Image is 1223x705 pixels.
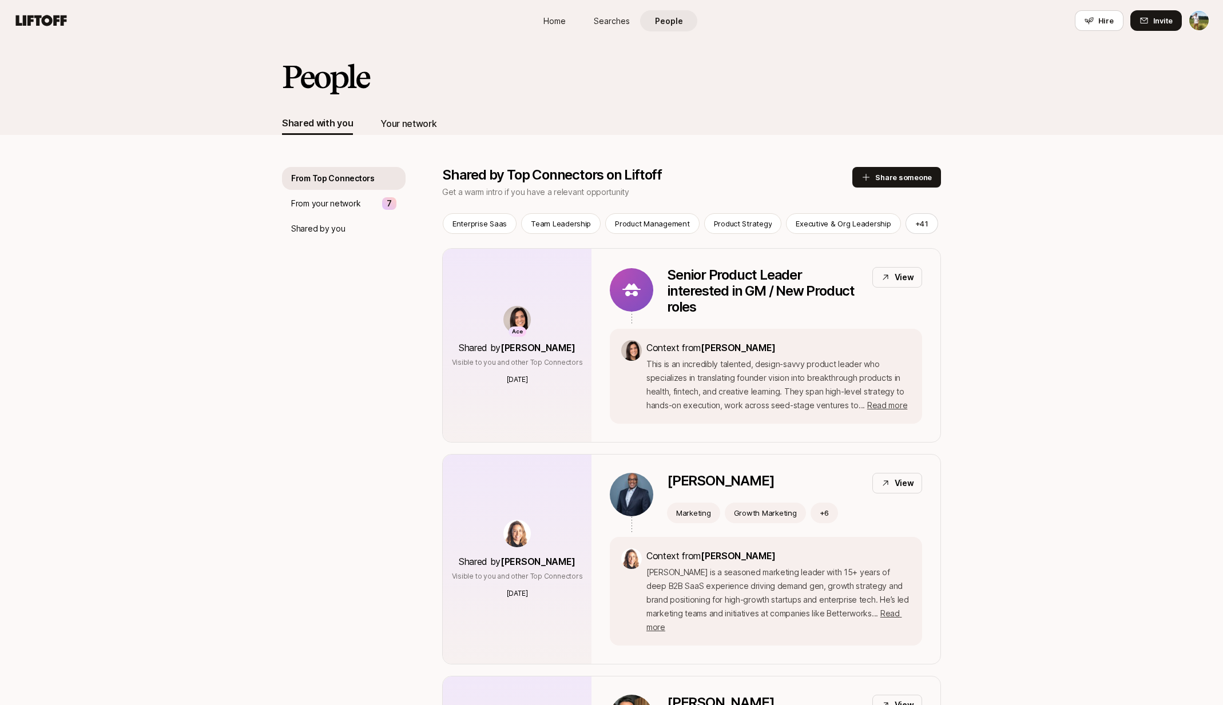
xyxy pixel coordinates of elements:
[503,306,531,333] img: 71d7b91d_d7cb_43b4_a7ea_a9b2f2cc6e03.jpg
[452,571,583,581] p: Visible to you and other Top Connectors
[282,115,353,130] div: Shared with you
[442,167,852,183] p: Shared by Top Connectors on Liftoff
[442,185,852,199] p: Get a warm intro if you have a relevant opportunity
[442,454,941,664] a: Shared by[PERSON_NAME]Visible to you and other Top Connectors[DATE][PERSON_NAME]ViewMarketingGrow...
[701,550,776,561] span: [PERSON_NAME]
[380,112,436,135] button: Your network
[796,218,891,229] p: Executive & Org Leadership
[640,10,697,31] a: People
[543,15,566,27] span: Home
[734,507,797,519] p: Growth Marketing
[610,473,653,516] img: d4a00215_5f96_486f_9846_edc73dbf65d7.jpg
[459,340,575,355] p: Shared by
[676,507,711,519] p: Marketing
[501,556,575,567] span: [PERSON_NAME]
[291,222,345,236] p: Shared by you
[594,15,630,27] span: Searches
[895,476,914,490] p: View
[811,503,839,523] button: +6
[531,218,591,229] p: Team Leadership
[507,375,528,385] p: [DATE]
[852,167,941,188] button: Share someone
[501,342,575,353] span: [PERSON_NAME]
[1189,10,1209,31] button: Tyler Kieft
[714,218,772,229] p: Product Strategy
[1189,11,1209,30] img: Tyler Kieft
[526,10,583,31] a: Home
[701,342,776,353] span: [PERSON_NAME]
[646,340,911,355] p: Context from
[895,270,914,284] p: View
[646,565,911,634] p: [PERSON_NAME] is a seasoned marketing leader with 15+ years of deep B2B SaaS experience driving d...
[282,59,369,94] h2: People
[1130,10,1182,31] button: Invite
[583,10,640,31] a: Searches
[291,172,375,185] p: From Top Connectors
[621,548,642,569] img: 5b4e8e9c_3b7b_4d72_a69f_7f4659b27c66.jpg
[387,197,392,210] p: 7
[1075,10,1123,31] button: Hire
[867,400,907,410] span: Read more
[503,520,531,547] img: 5b4e8e9c_3b7b_4d72_a69f_7f4659b27c66.jpg
[1098,15,1114,26] span: Hire
[452,218,507,229] p: Enterprise Saas
[291,197,360,210] p: From your network
[667,473,774,489] p: [PERSON_NAME]
[512,327,523,337] p: Ace
[282,112,353,135] button: Shared with you
[452,357,583,368] p: Visible to you and other Top Connectors
[646,548,911,563] p: Context from
[655,15,683,27] span: People
[1153,15,1173,26] span: Invite
[380,116,436,131] div: Your network
[615,218,689,229] p: Product Management
[646,357,911,412] p: This is an incredibly talented, design-savvy product leader who specializes in translating founde...
[621,340,642,361] img: 71d7b91d_d7cb_43b4_a7ea_a9b2f2cc6e03.jpg
[442,248,941,443] a: AceShared by[PERSON_NAME]Visible to you and other Top Connectors[DATE]Senior Product Leader inter...
[667,267,863,315] p: Senior Product Leader interested in GM / New Product roles
[507,588,528,599] p: [DATE]
[459,554,575,569] p: Shared by
[906,213,938,234] button: +41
